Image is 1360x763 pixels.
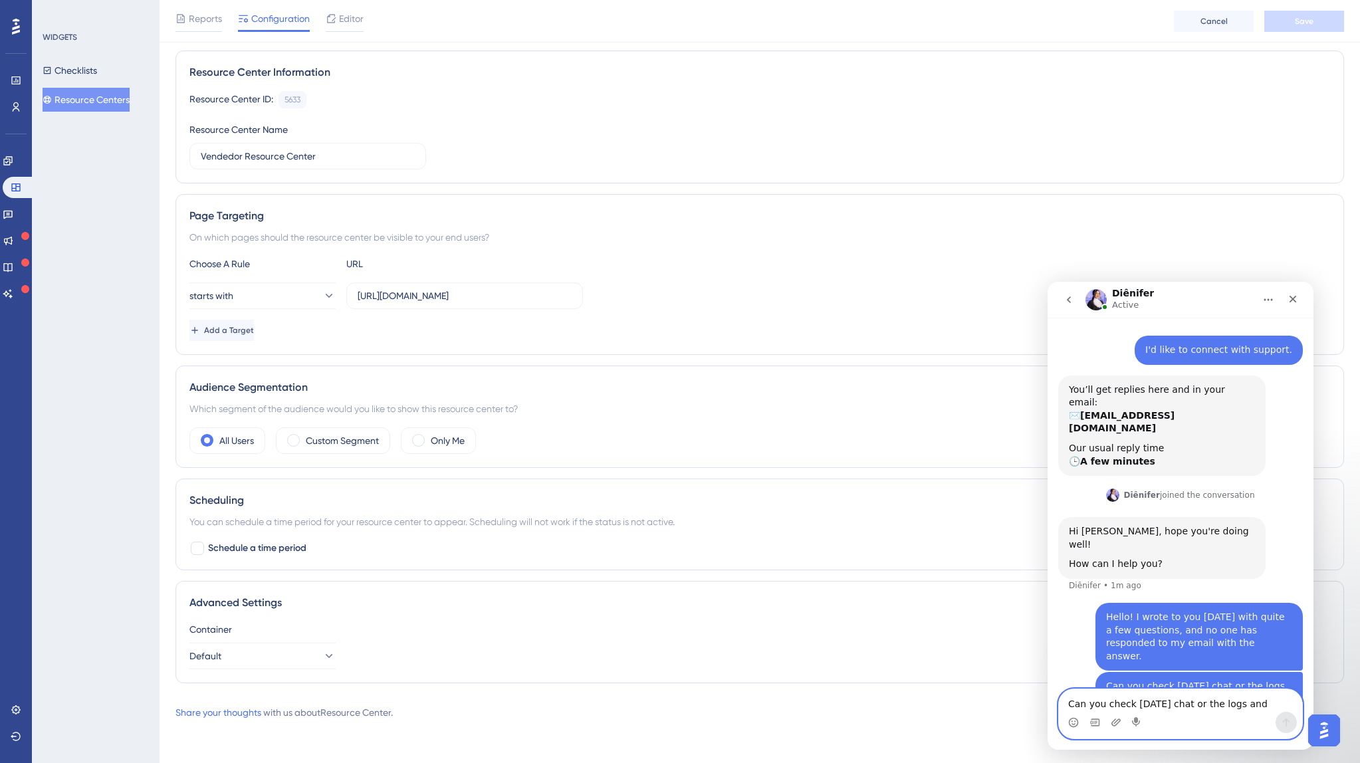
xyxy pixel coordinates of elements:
[189,256,336,272] div: Choose A Rule
[306,433,379,449] label: Custom Segment
[175,705,393,720] div: with us about Resource Center .
[1174,11,1254,32] button: Cancel
[189,401,1330,417] div: Which segment of the audience would you like to show this resource center to?
[1264,11,1344,32] button: Save
[1304,710,1344,750] iframe: UserGuiding AI Assistant Launcher
[346,256,493,272] div: URL
[1295,16,1313,27] span: Save
[189,621,1330,637] div: Container
[189,648,221,664] span: Default
[189,643,336,669] button: Default
[189,595,1330,611] div: Advanced Settings
[189,380,1330,395] div: Audience Segmentation
[189,208,1330,224] div: Page Targeting
[284,94,300,105] div: 5633
[189,320,254,341] button: Add a Target
[358,288,572,303] input: yourwebsite.com/path
[1048,282,1313,750] iframe: Intercom live chat
[208,540,306,556] span: Schedule a time period
[175,707,261,718] a: Share your thoughts
[43,58,97,82] button: Checklists
[43,32,77,43] div: WIDGETS
[189,91,273,108] div: Resource Center ID:
[339,11,364,27] span: Editor
[189,514,1330,530] div: You can schedule a time period for your resource center to appear. Scheduling will not work if th...
[189,122,288,138] div: Resource Center Name
[189,64,1330,80] div: Resource Center Information
[251,11,310,27] span: Configuration
[204,325,254,336] span: Add a Target
[189,288,233,304] span: starts with
[201,149,415,163] input: Type your Resource Center name
[219,433,254,449] label: All Users
[189,11,222,27] span: Reports
[1200,16,1228,27] span: Cancel
[189,229,1330,245] div: On which pages should the resource center be visible to your end users?
[43,88,130,112] button: Resource Centers
[189,492,1330,508] div: Scheduling
[189,282,336,309] button: starts with
[431,433,465,449] label: Only Me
